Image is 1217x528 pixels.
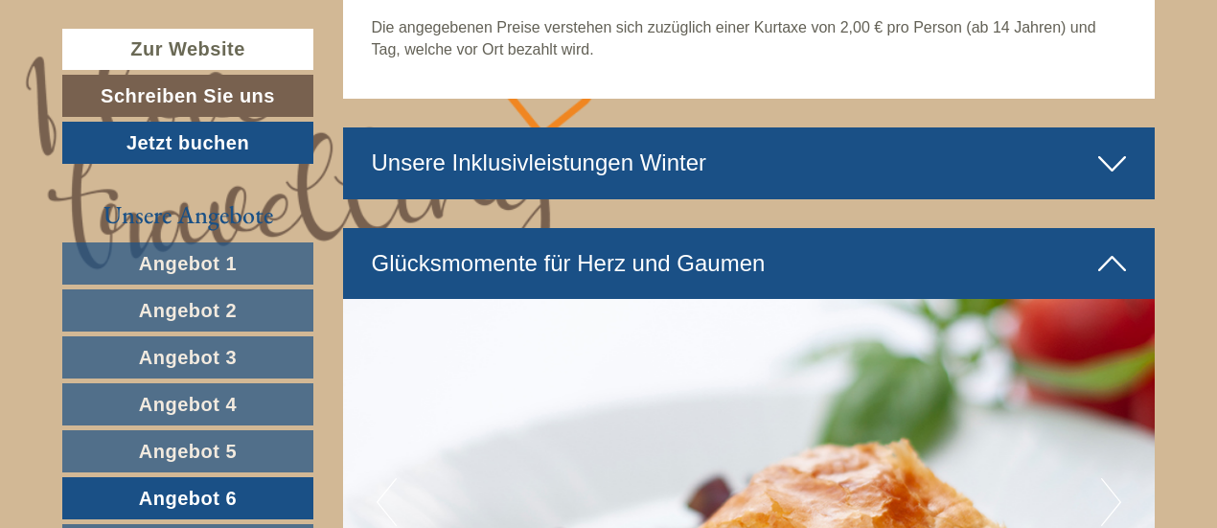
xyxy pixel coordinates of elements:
div: Unsere Angebote [62,197,313,233]
span: Angebot 2 [139,300,237,321]
div: Unsere Inklusivleistungen Winter [343,127,1156,198]
p: Die angegebenen Preise verstehen sich zuzüglich einer Kurtaxe von 2,00 € pro Person (ab 14 Jahren... [372,17,1127,61]
span: Angebot 6 [139,488,237,509]
button: Next [1101,478,1121,526]
span: Angebot 4 [139,394,237,415]
span: Angebot 3 [139,347,237,368]
a: Schreiben Sie uns [62,75,313,117]
div: Glücksmomente für Herz und Gaumen [343,228,1156,299]
span: Angebot 5 [139,441,237,462]
button: Previous [377,478,397,526]
a: Zur Website [62,29,313,70]
a: Jetzt buchen [62,122,313,164]
span: Angebot 1 [139,253,237,274]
